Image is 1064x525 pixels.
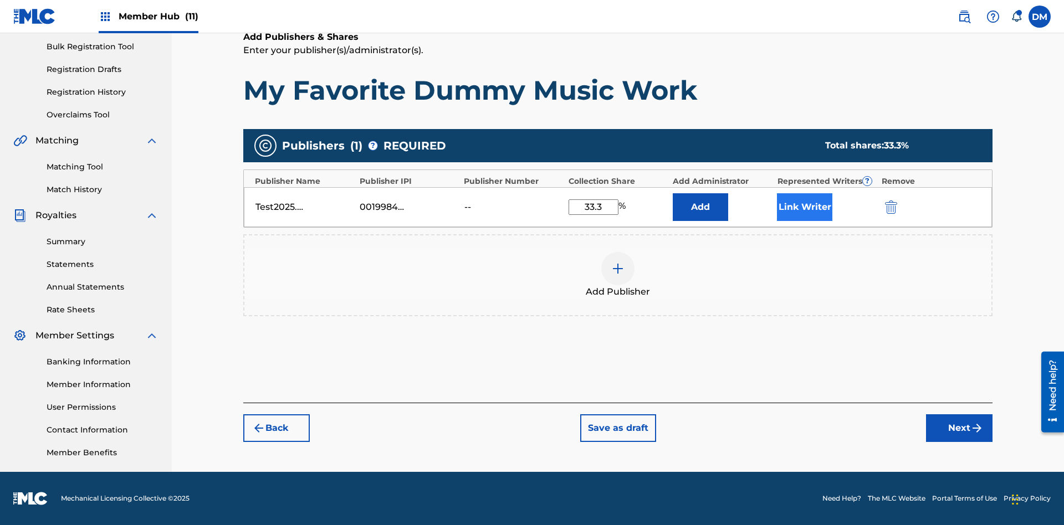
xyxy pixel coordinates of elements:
[1004,493,1051,503] a: Privacy Policy
[35,209,76,222] span: Royalties
[145,329,158,342] img: expand
[47,184,158,195] a: Match History
[119,10,198,23] span: Member Hub
[47,236,158,248] a: Summary
[580,414,656,442] button: Save as draft
[777,193,832,221] button: Link Writer
[47,64,158,75] a: Registration Drafts
[145,209,158,222] img: expand
[868,493,925,503] a: The MLC Website
[47,304,158,316] a: Rate Sheets
[243,30,993,44] h6: Add Publishers & Shares
[145,134,158,147] img: expand
[882,176,981,187] div: Remove
[932,493,997,503] a: Portal Terms of Use
[243,44,993,57] p: Enter your publisher(s)/administrator(s).
[47,86,158,98] a: Registration History
[464,176,563,187] div: Publisher Number
[13,134,27,147] img: Matching
[369,141,377,150] span: ?
[958,10,971,23] img: search
[569,176,668,187] div: Collection Share
[47,41,158,53] a: Bulk Registration Tool
[252,421,265,435] img: 7ee5dd4eb1f8a8e3ef2f.svg
[885,200,897,214] img: 12a2ab48e56ec057fbd8.svg
[777,176,877,187] div: Represented Writers
[47,447,158,459] a: Member Benefits
[586,285,650,298] span: Add Publisher
[953,6,975,28] a: Public Search
[1011,11,1022,22] div: Notifications
[61,493,190,503] span: Mechanical Licensing Collective © 2025
[986,10,1000,23] img: help
[13,209,27,222] img: Royalties
[35,329,114,342] span: Member Settings
[350,137,362,154] span: ( 1 )
[383,137,446,154] span: REQUIRED
[1009,472,1064,525] iframe: Chat Widget
[47,161,158,173] a: Matching Tool
[825,139,970,152] div: Total shares:
[822,493,861,503] a: Need Help?
[185,11,198,22] span: (11)
[47,259,158,270] a: Statements
[673,176,772,187] div: Add Administrator
[13,8,56,24] img: MLC Logo
[47,424,158,436] a: Contact Information
[863,177,872,186] span: ?
[243,74,993,107] h1: My Favorite Dummy Music Work
[611,262,625,275] img: add
[1012,483,1019,516] div: Drag
[47,356,158,368] a: Banking Information
[259,139,272,152] img: publishers
[47,109,158,121] a: Overclaims Tool
[99,10,112,23] img: Top Rightsholders
[47,281,158,293] a: Annual Statements
[47,379,158,390] a: Member Information
[35,134,79,147] span: Matching
[360,176,459,187] div: Publisher IPI
[47,402,158,413] a: User Permissions
[1033,347,1064,438] iframe: Resource Center
[282,137,345,154] span: Publishers
[970,421,984,435] img: f7272a7cc735f4ea7f67.svg
[1029,6,1051,28] div: User Menu
[884,140,909,151] span: 33.3 %
[926,414,993,442] button: Next
[13,329,27,342] img: Member Settings
[243,414,310,442] button: Back
[982,6,1004,28] div: Help
[618,199,628,215] span: %
[13,492,48,505] img: logo
[255,176,354,187] div: Publisher Name
[673,193,728,221] button: Add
